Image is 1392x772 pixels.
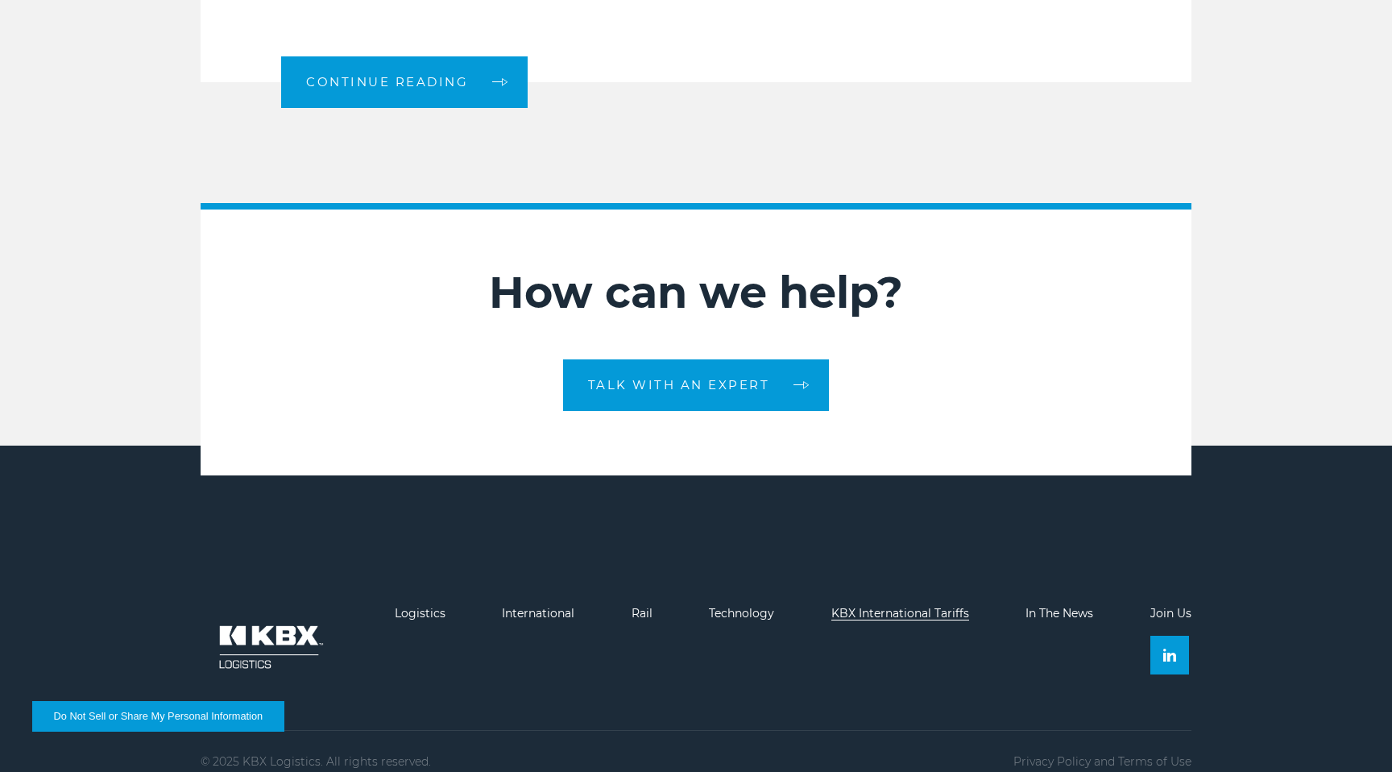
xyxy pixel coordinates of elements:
span: and [1094,754,1115,769]
img: Linkedin [1163,649,1176,662]
span: Talk With An Expert [588,379,770,391]
a: Join Us [1150,606,1191,621]
a: Talk With An Expert arrow arrow [563,359,830,411]
h2: How can we help? [201,266,1191,319]
p: © 2025 KBX Logistics. All rights reserved. [201,755,431,768]
a: Technology [709,606,774,621]
button: Do Not Sell or Share My Personal Information [32,701,284,732]
span: Continue Reading [306,76,468,88]
a: KBX International Tariffs [831,606,969,621]
a: Terms of Use [1118,754,1191,769]
a: Logistics [395,606,445,621]
img: kbx logo [201,607,338,687]
a: In The News [1025,606,1093,621]
a: Privacy Policy [1013,754,1091,769]
a: Continue Reading arrow arrow [281,56,528,108]
a: Rail [632,606,652,621]
a: International [502,606,574,621]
